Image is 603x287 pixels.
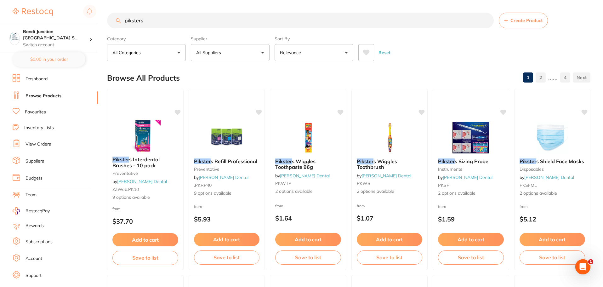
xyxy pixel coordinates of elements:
[357,158,423,170] b: Piksters Wiggles Toothbrush
[450,122,491,153] img: Piksters Sizing Probe
[438,182,449,188] span: PKSP
[520,190,585,197] span: 2 options available
[560,71,570,84] a: 4
[280,49,304,56] p: Relevance
[112,251,178,265] button: Save to list
[377,44,392,61] button: Reset
[112,187,139,192] span: ZZWeb.PK10
[107,36,186,42] label: Category
[112,179,167,184] span: by
[532,122,573,153] img: Piksters Shield Face Masks
[23,29,89,41] h4: Bondi Junction Sydney Specialist Periodontics
[438,204,446,209] span: from
[275,250,341,264] button: Save to list
[112,233,178,246] button: Add to cart
[369,122,410,153] img: Piksters Wiggles Toothbrush
[191,36,270,42] label: Supplier
[125,120,166,152] img: Piksters Interdental Brushes - 10 pack
[196,49,224,56] p: All Suppliers
[10,32,20,42] img: Bondi Junction Sydney Specialist Periodontics
[438,167,504,172] small: instruments
[275,173,330,179] span: by
[357,158,397,170] span: s Wiggles Toothbrush
[26,255,42,262] a: Account
[523,71,533,84] a: 1
[588,259,593,264] span: 1
[536,71,546,84] a: 2
[357,181,370,186] span: PKWS
[275,158,316,170] span: s Wiggles Toothpaste 96g
[26,93,61,99] a: Browse Products
[438,233,504,246] button: Add to cart
[520,158,536,164] em: Pikster
[13,207,20,215] img: RestocqPay
[13,207,50,215] a: RestocqPay
[112,49,143,56] p: All Categories
[499,13,548,28] button: Create Product
[520,233,585,246] button: Add to cart
[438,215,504,223] p: $1.59
[25,109,46,115] a: Favourites
[26,175,43,181] a: Budgets
[357,204,365,208] span: from
[438,190,504,197] span: 2 options available
[26,239,53,245] a: Subscriptions
[194,158,211,164] em: Pikster
[287,122,328,153] img: Piksters Wiggles Toothpaste 96g
[520,175,574,180] span: by
[199,175,248,180] a: [PERSON_NAME] Dental
[112,206,121,211] span: from
[438,158,455,164] em: Pikster
[438,250,504,264] button: Save to list
[26,76,48,82] a: Dashboard
[536,158,584,164] span: s Shield Face Masks
[510,18,543,23] span: Create Product
[26,141,51,147] a: View Orders
[524,175,574,180] a: [PERSON_NAME] Dental
[275,36,353,42] label: Sort By
[13,5,53,19] a: Restocq Logo
[194,175,248,180] span: by
[438,175,492,180] span: by
[443,175,492,180] a: [PERSON_NAME] Dental
[520,182,537,188] span: PKSFML
[107,74,180,83] h2: Browse All Products
[194,250,260,264] button: Save to list
[112,194,178,201] span: 9 options available
[575,259,590,274] iframe: Intercom live chat
[194,182,212,188] span: .PKRP40
[112,218,178,225] p: $37.70
[112,171,178,176] small: preventative
[112,157,178,168] b: Piksters Interdental Brushes - 10 pack
[112,156,160,168] span: s Interdental Brushes - 10 pack
[438,158,504,164] b: Piksters Sizing Probe
[520,167,585,172] small: disposables
[23,42,89,48] p: Switch account
[26,273,42,279] a: Support
[520,158,585,164] b: Piksters Shield Face Masks
[194,204,202,209] span: from
[13,8,53,16] img: Restocq Logo
[275,44,353,61] button: Relevance
[280,173,330,179] a: [PERSON_NAME] Dental
[107,44,186,61] button: All Categories
[194,190,260,197] span: 9 options available
[26,223,44,229] a: Rewards
[194,158,260,164] b: Piksters Refill Professional
[112,156,129,163] em: Pikster
[275,204,283,208] span: from
[357,250,423,264] button: Save to list
[357,233,423,246] button: Add to cart
[357,215,423,222] p: $1.07
[275,181,291,186] span: PKWTP
[357,173,411,179] span: by
[520,204,528,209] span: from
[26,192,37,198] a: Team
[194,215,260,223] p: $5.93
[275,233,341,246] button: Add to cart
[275,158,292,164] em: Pikster
[357,158,373,164] em: Pikster
[24,125,54,131] a: Inventory Lists
[206,122,247,153] img: Piksters Refill Professional
[194,233,260,246] button: Add to cart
